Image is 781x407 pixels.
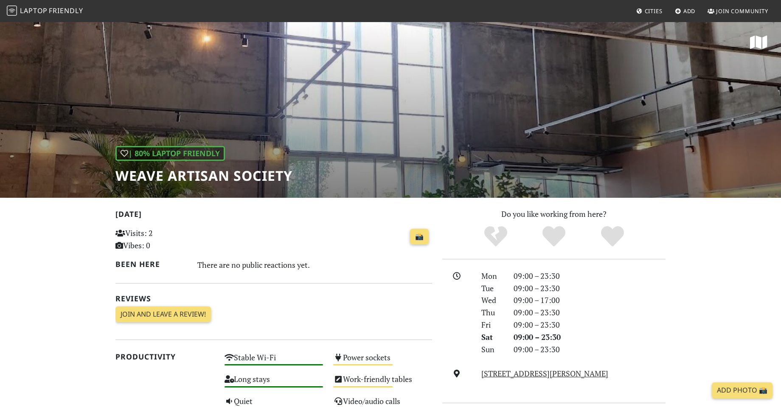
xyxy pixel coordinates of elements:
div: Thu [476,306,508,319]
div: 09:00 – 23:30 [508,270,671,282]
a: [STREET_ADDRESS][PERSON_NAME] [481,368,608,379]
div: Tue [476,282,508,295]
div: Mon [476,270,508,282]
span: Friendly [49,6,83,15]
p: Visits: 2 Vibes: 0 [115,227,214,252]
div: Work-friendly tables [328,372,437,394]
div: Long stays [219,372,329,394]
a: Join and leave a review! [115,306,211,323]
h2: Been here [115,260,187,269]
a: LaptopFriendly LaptopFriendly [7,4,83,19]
a: 📸 [410,229,429,245]
a: Add Photo 📸 [712,382,773,399]
h2: Productivity [115,352,214,361]
div: No [466,225,525,248]
div: Power sockets [328,351,437,372]
div: 09:00 – 17:00 [508,294,671,306]
h2: [DATE] [115,210,432,222]
p: Do you like working from here? [442,208,666,220]
div: 09:00 – 23:30 [508,343,671,356]
h1: Weave Artisan Society [115,168,292,184]
div: Definitely! [583,225,642,248]
span: Join Community [716,7,768,15]
div: 09:00 – 23:30 [508,331,671,343]
div: | 80% Laptop Friendly [115,146,225,161]
span: Laptop [20,6,48,15]
span: Add [683,7,696,15]
div: 09:00 – 23:30 [508,319,671,331]
a: Cities [633,3,666,19]
div: Sun [476,343,508,356]
span: Cities [645,7,663,15]
div: 09:00 – 23:30 [508,282,671,295]
div: Fri [476,319,508,331]
a: Join Community [704,3,772,19]
div: Sat [476,331,508,343]
div: Wed [476,294,508,306]
h2: Reviews [115,294,432,303]
div: There are no public reactions yet. [197,258,433,272]
a: Add [671,3,699,19]
div: 09:00 – 23:30 [508,306,671,319]
img: LaptopFriendly [7,6,17,16]
div: Stable Wi-Fi [219,351,329,372]
div: Yes [525,225,583,248]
